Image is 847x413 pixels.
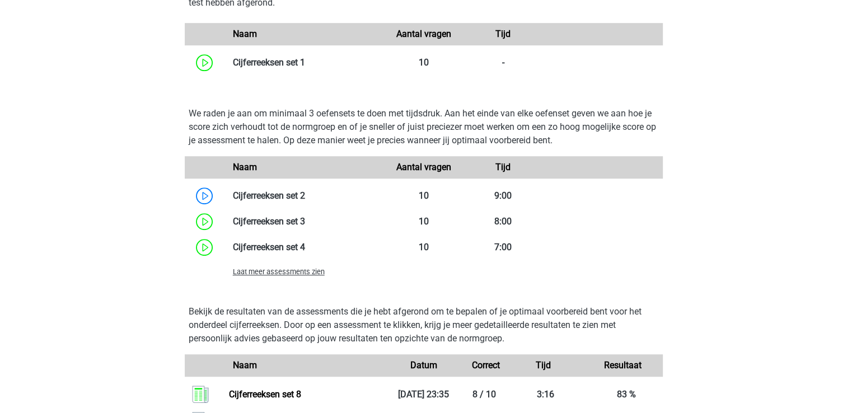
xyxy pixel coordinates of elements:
a: Cijferreeksen set 8 [229,389,301,400]
div: Cijferreeksen set 2 [224,189,384,203]
div: Aantal vragen [383,27,463,41]
div: Cijferreeksen set 3 [224,215,384,228]
div: Cijferreeksen set 4 [224,241,384,254]
div: Tijd [464,161,543,174]
div: Resultaat [583,359,662,372]
div: Cijferreeksen set 1 [224,56,384,69]
div: Aantal vragen [383,161,463,174]
div: Naam [224,161,384,174]
p: Bekijk de resultaten van de assessments die je hebt afgerond om te bepalen of je optimaal voorber... [189,305,659,345]
div: Datum [383,359,463,372]
div: Correct [464,359,503,372]
div: Tijd [503,359,583,372]
div: Tijd [464,27,543,41]
span: Laat meer assessments zien [233,267,325,276]
div: Naam [224,27,384,41]
p: We raden je aan om minimaal 3 oefensets te doen met tijdsdruk. Aan het einde van elke oefenset ge... [189,107,659,147]
div: Naam [224,359,384,372]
